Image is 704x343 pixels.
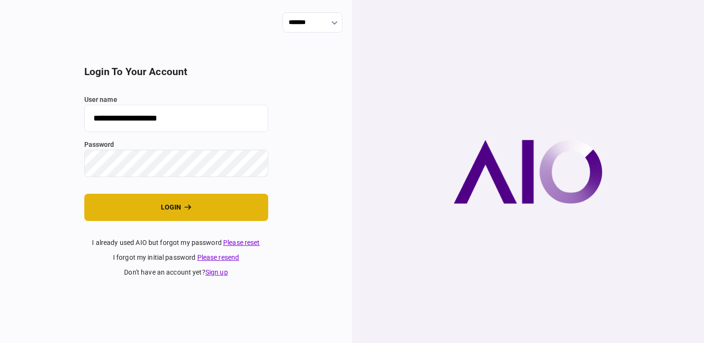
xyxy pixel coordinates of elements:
img: AIO company logo [454,140,602,204]
a: Please resend [197,254,239,261]
button: login [84,194,268,221]
div: I forgot my initial password [84,253,268,263]
div: I already used AIO but forgot my password [84,238,268,248]
h2: login to your account [84,66,268,78]
input: password [84,150,268,177]
a: Sign up [205,268,228,276]
label: user name [84,95,268,105]
label: password [84,140,268,150]
input: user name [84,105,268,132]
div: don't have an account yet ? [84,267,268,277]
input: show language options [283,12,342,33]
a: Please reset [223,239,260,246]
